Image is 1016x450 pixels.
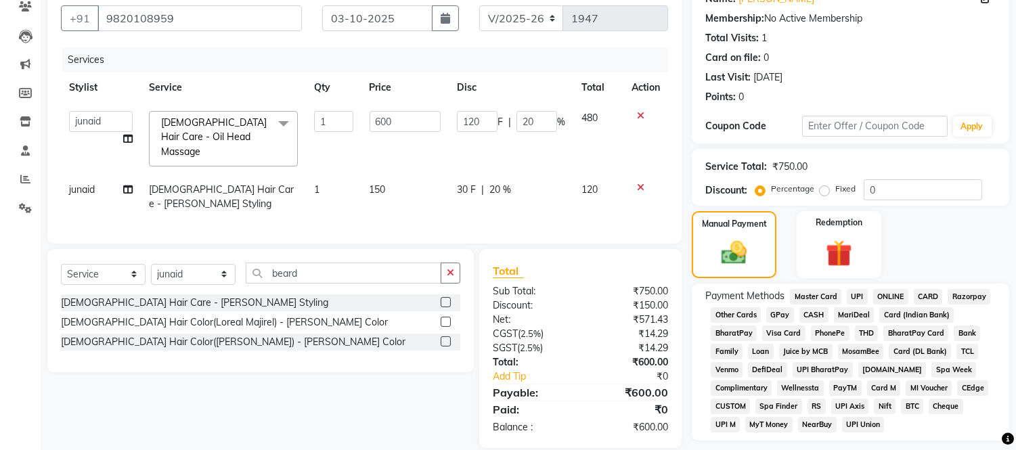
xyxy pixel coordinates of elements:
span: UPI Union [842,417,885,432]
span: Loan [748,344,774,359]
span: Visa Card [762,325,805,341]
span: UPI BharatPay [793,362,853,378]
span: BharatPay Card [883,325,948,341]
div: Service Total: [705,160,767,174]
th: Action [623,72,668,103]
span: Card (Indian Bank) [879,307,954,323]
th: Price [361,72,449,103]
span: Spa Week [931,362,976,378]
div: Total Visits: [705,31,759,45]
div: No Active Membership [705,12,996,26]
span: Other Cards [711,307,761,323]
input: Search or Scan [246,263,441,284]
span: 30 F [457,183,476,197]
span: SGST [493,342,517,354]
span: Juice by MCB [779,344,833,359]
label: Redemption [816,217,862,229]
span: UPI Axis [831,399,869,414]
a: Add Tip [483,369,597,384]
div: ₹0 [597,369,679,384]
div: ₹750.00 [581,284,679,298]
div: ( ) [483,341,581,355]
div: Points: [705,90,736,104]
input: Enter Offer / Coupon Code [802,116,947,137]
div: [DEMOGRAPHIC_DATA] Hair Color(Loreal Majirel) - [PERSON_NAME] Color [61,315,388,330]
span: | [481,183,484,197]
span: 2.5% [520,342,540,353]
span: MI Voucher [906,380,952,396]
span: F [498,115,503,129]
span: Total [493,264,524,278]
span: RS [808,399,826,414]
div: Net: [483,313,581,327]
div: 0 [764,51,769,65]
span: Master Card [790,289,841,305]
span: ONLINE [873,289,908,305]
span: Wellnessta [777,380,824,396]
a: x [200,145,206,158]
div: 0 [738,90,744,104]
div: Sub Total: [483,284,581,298]
div: 1 [761,31,767,45]
label: Fixed [835,183,856,195]
span: 2.5% [521,328,541,339]
div: Last Visit: [705,70,751,85]
div: ₹14.29 [581,327,679,341]
span: 150 [370,183,386,196]
span: 1 [314,183,319,196]
div: Card on file: [705,51,761,65]
span: PhonePe [811,325,849,341]
div: ₹600.00 [581,420,679,434]
div: ₹14.29 [581,341,679,355]
button: Apply [953,116,992,137]
span: TCL [956,344,978,359]
div: Membership: [705,12,764,26]
span: 20 % [489,183,511,197]
th: Total [573,72,623,103]
span: DefiDeal [748,362,787,378]
span: CUSTOM [711,399,750,414]
div: Payable: [483,384,581,401]
span: Bank [954,325,980,341]
span: % [557,115,565,129]
span: | [508,115,511,129]
div: ₹750.00 [772,160,808,174]
span: junaid [69,183,95,196]
span: Spa Finder [755,399,802,414]
span: BharatPay [711,325,757,341]
span: [DEMOGRAPHIC_DATA] Hair Care - Oil Head Massage [161,116,267,158]
span: 480 [581,112,598,124]
div: ₹0 [581,401,679,418]
div: Total: [483,355,581,369]
th: Stylist [61,72,141,103]
span: Card M [867,380,901,396]
div: Discount: [705,183,747,198]
span: Cheque [929,399,963,414]
div: [DATE] [753,70,782,85]
div: ₹571.43 [581,313,679,327]
span: Family [711,344,743,359]
div: Balance : [483,420,581,434]
input: Search by Name/Mobile/Email/Code [97,5,302,31]
div: [DEMOGRAPHIC_DATA] Hair Care - [PERSON_NAME] Styling [61,296,328,310]
span: MariDeal [834,307,875,323]
span: THD [855,325,879,341]
div: Coupon Code [705,119,802,133]
div: Paid: [483,401,581,418]
span: [DOMAIN_NAME] [858,362,927,378]
span: Nift [874,399,896,414]
span: PayTM [829,380,862,396]
span: Venmo [711,362,743,378]
div: Discount: [483,298,581,313]
span: UPI M [711,417,740,432]
span: NearBuy [798,417,837,432]
span: CASH [799,307,829,323]
div: [DEMOGRAPHIC_DATA] Hair Color([PERSON_NAME]) - [PERSON_NAME] Color [61,335,405,349]
label: Manual Payment [702,218,767,230]
span: Payment Methods [705,289,785,303]
span: Complimentary [711,380,772,396]
span: BTC [901,399,923,414]
div: ₹600.00 [581,355,679,369]
span: CARD [914,289,943,305]
span: MyT Money [745,417,793,432]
